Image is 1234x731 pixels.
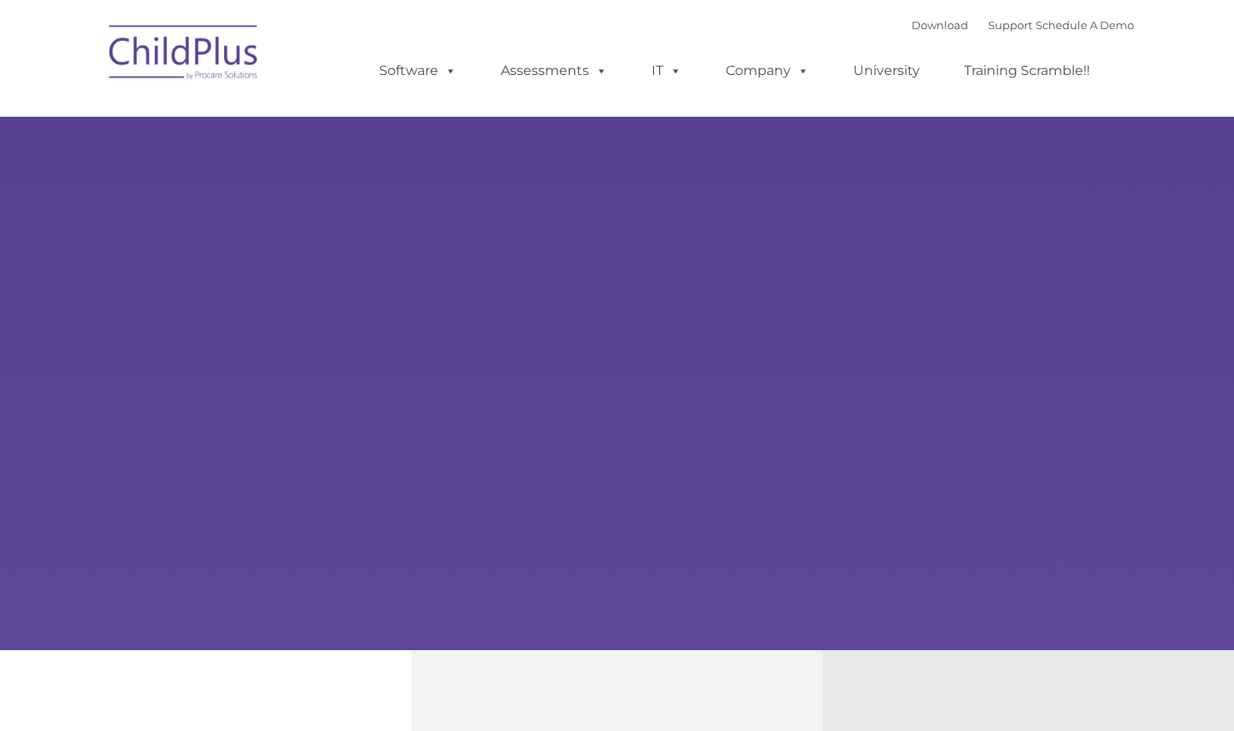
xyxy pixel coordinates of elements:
a: Company [709,54,826,88]
a: Training Scramble!! [947,54,1107,88]
a: IT [635,54,698,88]
a: University [837,54,937,88]
font: | [912,18,1134,32]
a: Download [912,18,968,32]
a: Support [988,18,1032,32]
a: Schedule A Demo [1036,18,1134,32]
img: ChildPlus by Procare Solutions [101,13,267,97]
a: Assessments [484,54,624,88]
a: Software [362,54,473,88]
